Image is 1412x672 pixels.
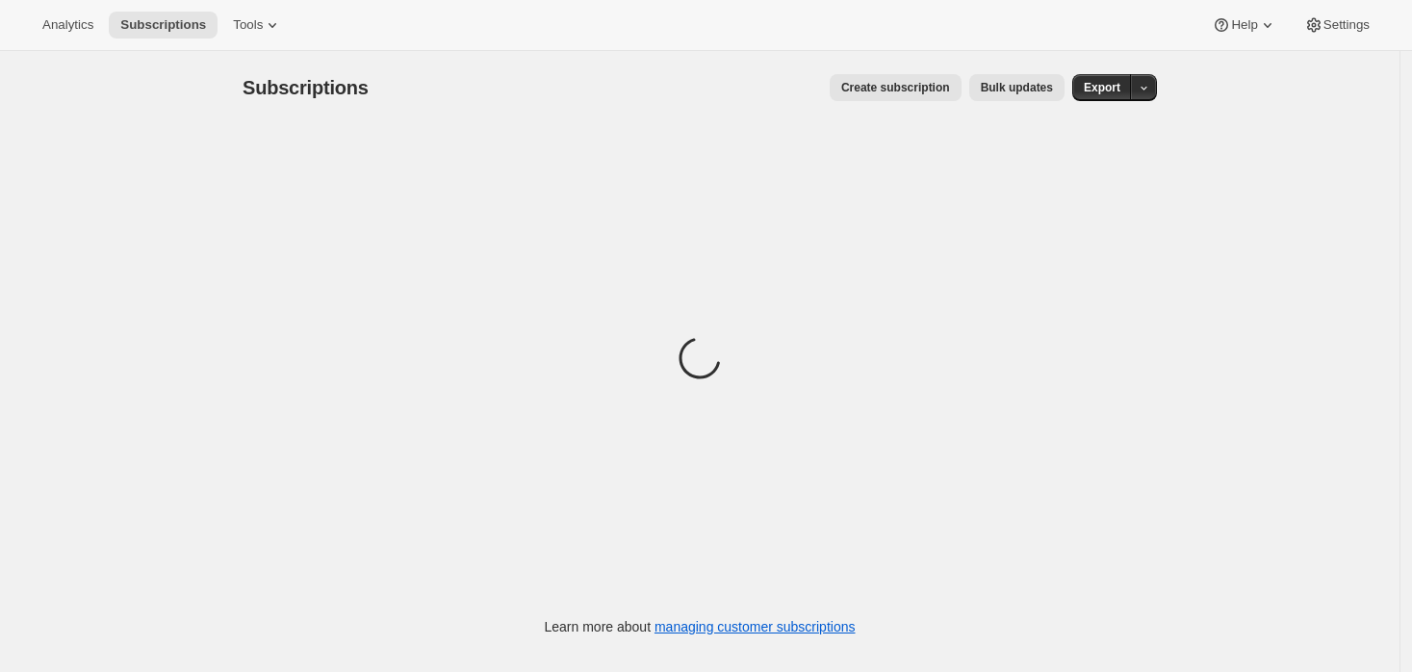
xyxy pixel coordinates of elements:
span: Analytics [42,17,93,33]
a: managing customer subscriptions [655,619,856,634]
button: Settings [1293,12,1381,39]
span: Subscriptions [243,77,369,98]
span: Bulk updates [981,80,1053,95]
button: Analytics [31,12,105,39]
span: Create subscription [841,80,950,95]
span: Settings [1323,17,1370,33]
span: Subscriptions [120,17,206,33]
button: Subscriptions [109,12,218,39]
button: Create subscription [830,74,962,101]
span: Export [1084,80,1120,95]
button: Export [1072,74,1132,101]
span: Help [1231,17,1257,33]
span: Tools [233,17,263,33]
p: Learn more about [545,617,856,636]
button: Help [1200,12,1288,39]
button: Tools [221,12,294,39]
button: Bulk updates [969,74,1065,101]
